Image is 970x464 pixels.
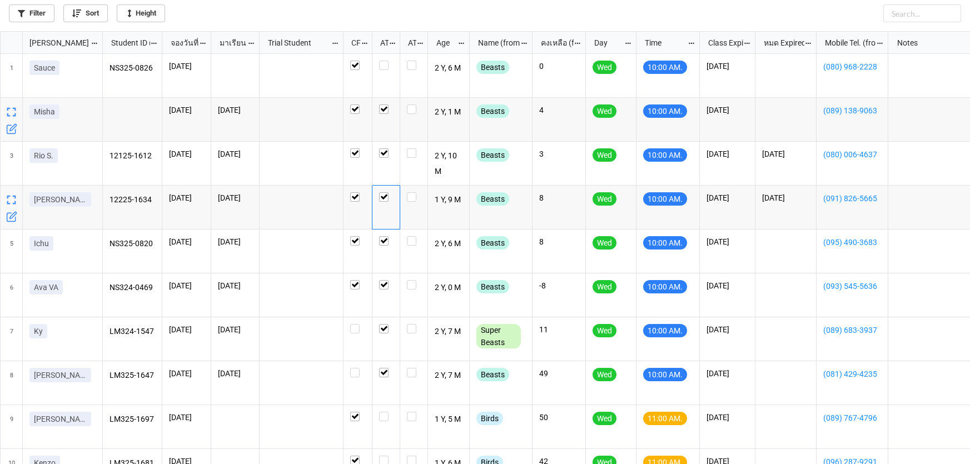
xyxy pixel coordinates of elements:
div: Trial Student [261,37,331,49]
p: 1 Y, 9 M [435,192,463,208]
p: -8 [539,280,579,291]
p: 12125-1612 [110,148,156,164]
div: 10:00 AM. [643,324,687,337]
div: ATK [401,37,417,49]
p: [DATE] [169,324,204,335]
p: [DATE] [707,368,748,379]
p: 50 [539,412,579,423]
p: [DATE] [707,280,748,291]
p: [PERSON_NAME] [34,370,87,381]
div: Age [430,37,458,49]
p: NS325-0826 [110,61,156,76]
p: [DATE] [707,148,748,159]
span: 5 [10,229,13,273]
p: 2 Y, 10 M [435,148,463,178]
p: [PERSON_NAME] [34,413,87,425]
div: Beasts [476,192,509,206]
p: 2 Y, 7 M [435,324,463,340]
div: 10:00 AM. [643,148,687,162]
div: Wed [593,236,616,250]
a: (080) 968-2228 [823,61,881,73]
p: Misha [34,106,55,117]
p: Rio S. [34,150,53,161]
p: [DATE] [762,148,809,159]
div: ATT [374,37,389,49]
div: จองวันที่ [164,37,200,49]
p: [DATE] [169,61,204,72]
p: [DATE] [707,236,748,247]
p: [DATE] [169,104,204,116]
div: 10:00 AM. [643,61,687,74]
a: Sort [63,4,108,22]
p: [DATE] [218,192,252,203]
div: 10:00 AM. [643,280,687,293]
p: [DATE] [169,192,204,203]
div: Wed [593,104,616,118]
p: [DATE] [169,236,204,247]
div: Wed [593,368,616,381]
div: Beasts [476,368,509,381]
div: มาเรียน [213,37,248,49]
a: (091) 826-5665 [823,192,881,204]
p: NS325-0820 [110,236,156,252]
span: 8 [10,361,13,405]
a: (089) 683-3937 [823,324,881,336]
p: 0 [539,61,579,72]
div: Wed [593,148,616,162]
a: (095) 490-3683 [823,236,881,248]
a: Filter [9,4,54,22]
a: (093) 545-5636 [823,280,881,292]
p: [PERSON_NAME] [34,194,87,205]
p: LM325-1647 [110,368,156,383]
p: 2 Y, 6 M [435,61,463,76]
div: Class Expiration [702,37,743,49]
p: [DATE] [762,192,809,203]
p: [DATE] [218,236,252,247]
div: Student ID (from [PERSON_NAME] Name) [105,37,150,49]
a: (089) 138-9063 [823,104,881,117]
p: 2 Y, 6 M [435,236,463,252]
p: [DATE] [218,148,252,159]
div: Wed [593,61,616,74]
p: 8 [539,192,579,203]
p: 11 [539,324,579,335]
p: [DATE] [169,368,204,379]
div: Super Beasts [476,324,521,348]
p: [DATE] [707,412,748,423]
p: 1 Y, 5 M [435,412,463,427]
p: [DATE] [707,324,748,335]
div: Beasts [476,104,509,118]
p: [DATE] [707,192,748,203]
div: Name (from Class) [471,37,520,49]
div: Wed [593,280,616,293]
div: 10:00 AM. [643,192,687,206]
div: Beasts [476,280,509,293]
div: Beasts [476,236,509,250]
div: คงเหลือ (from Nick Name) [534,37,574,49]
div: [PERSON_NAME] Name [23,37,91,49]
div: 10:00 AM. [643,368,687,381]
span: 9 [10,405,13,448]
a: Height [117,4,165,22]
p: [DATE] [169,412,204,423]
span: 6 [10,273,13,317]
div: Beasts [476,148,509,162]
p: LM325-1697 [110,412,156,427]
a: (080) 006-4637 [823,148,881,161]
div: Beasts [476,61,509,74]
p: 2 Y, 0 M [435,280,463,296]
span: 7 [10,317,13,361]
p: 12225-1634 [110,192,156,208]
p: [DATE] [707,104,748,116]
p: NS324-0469 [110,280,156,296]
p: 4 [539,104,579,116]
div: 10:00 AM. [643,236,687,250]
p: 8 [539,236,579,247]
p: 2 Y, 1 M [435,104,463,120]
p: [DATE] [169,148,204,159]
p: 3 [539,148,579,159]
div: 11:00 AM. [643,412,687,425]
div: Wed [593,192,616,206]
p: [DATE] [218,368,252,379]
div: Birds [476,412,503,425]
